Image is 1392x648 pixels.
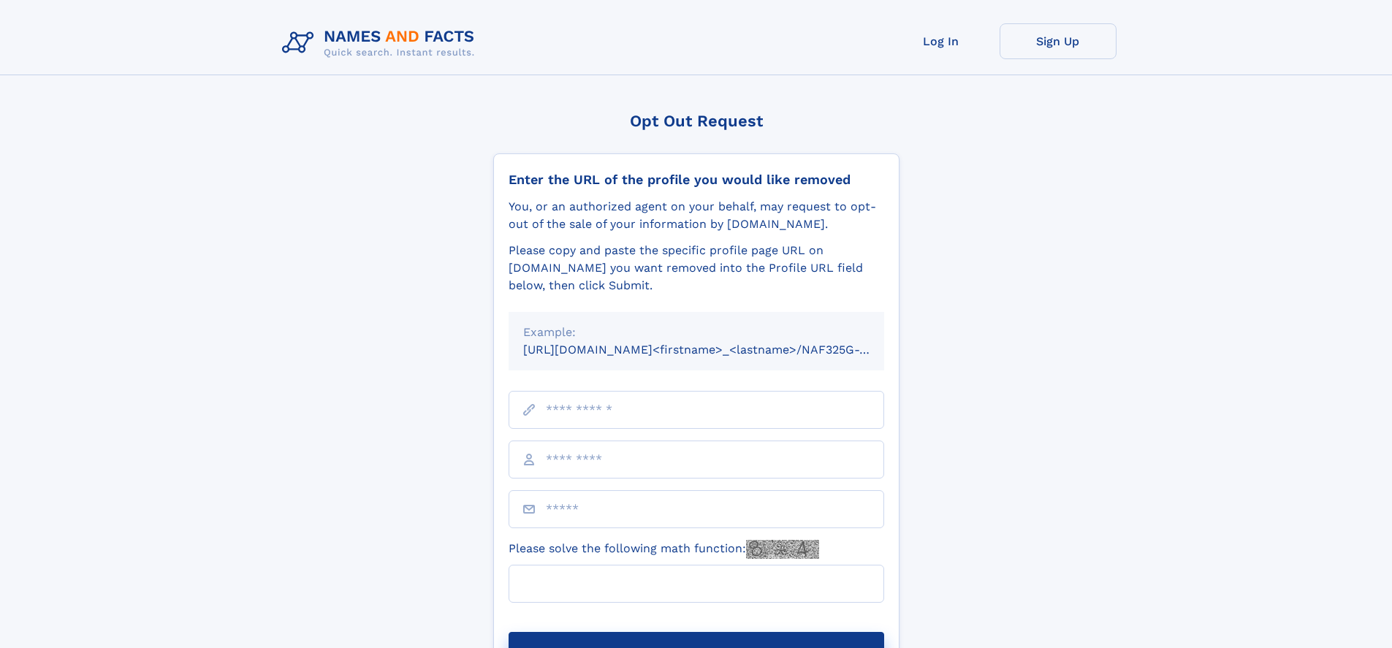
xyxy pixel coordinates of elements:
[276,23,487,63] img: Logo Names and Facts
[509,242,884,294] div: Please copy and paste the specific profile page URL on [DOMAIN_NAME] you want removed into the Pr...
[1000,23,1117,59] a: Sign Up
[883,23,1000,59] a: Log In
[523,324,870,341] div: Example:
[523,343,912,357] small: [URL][DOMAIN_NAME]<firstname>_<lastname>/NAF325G-xxxxxxxx
[509,198,884,233] div: You, or an authorized agent on your behalf, may request to opt-out of the sale of your informatio...
[493,112,900,130] div: Opt Out Request
[509,172,884,188] div: Enter the URL of the profile you would like removed
[509,540,819,559] label: Please solve the following math function:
